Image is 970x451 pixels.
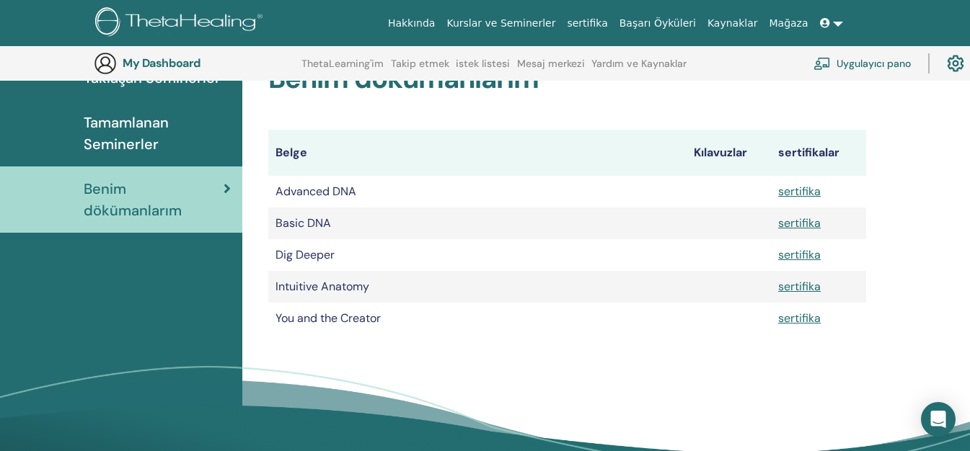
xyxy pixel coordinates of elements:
a: sertifika [778,279,821,294]
th: Kılavuzlar [687,130,771,176]
h2: Benim dökümanlarım [268,63,866,96]
td: Intuitive Anatomy [268,271,687,303]
td: Advanced DNA [268,176,687,207]
a: sertifika [778,215,821,231]
th: sertifikalar [771,130,866,176]
a: Uygulayıcı pano [814,48,911,79]
td: Basic DNA [268,207,687,239]
div: Open Intercom Messenger [921,402,956,437]
a: sertifika [561,10,613,37]
span: Benim dökümanlarım [84,178,224,221]
a: sertifika [778,247,821,262]
th: Belge [268,130,687,176]
a: istek listesi [456,58,510,81]
h3: My Dashboard [123,56,267,70]
span: Tamamlanan Seminerler [84,112,231,155]
a: Mesaj merkezi [517,58,585,81]
img: cog.svg [947,51,964,76]
a: Kaynaklar [702,10,764,37]
a: sertifika [778,184,821,199]
a: Başarı Öyküleri [614,10,702,37]
a: Mağaza [763,10,814,37]
a: ThetaLearning'im [301,58,384,81]
a: Takip etmek [391,58,449,81]
a: Yardım ve Kaynaklar [591,58,687,81]
td: Dig Deeper [268,239,687,271]
img: generic-user-icon.jpg [94,52,117,75]
img: logo.png [95,7,268,40]
td: You and the Creator [268,303,687,334]
a: sertifika [778,311,821,326]
a: Hakkında [382,10,441,37]
a: Kurslar ve Seminerler [441,10,561,37]
img: chalkboard-teacher.svg [814,57,831,70]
